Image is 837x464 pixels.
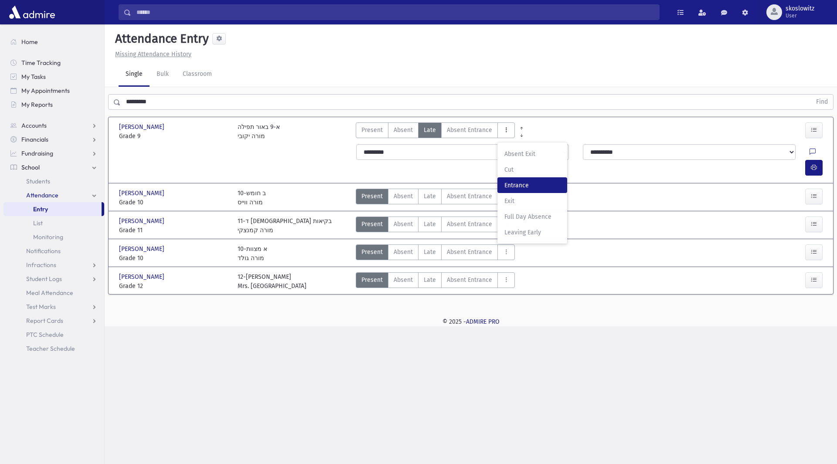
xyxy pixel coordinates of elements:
span: Absent Entrance [447,247,492,257]
span: Exit [504,196,560,206]
span: Absent [394,125,413,135]
span: Absent Entrance [447,220,492,229]
a: Attendance [3,188,104,202]
div: AttTypes [356,244,515,263]
a: ADMIRE PRO [466,318,500,325]
a: Time Tracking [3,56,104,70]
a: My Reports [3,98,104,112]
input: Search [131,4,659,20]
span: Late [424,125,436,135]
a: Monitoring [3,230,104,244]
a: Teacher Schedule [3,342,104,356]
span: Late [424,220,436,229]
span: Late [424,192,436,201]
div: א-9 באור תפילה מורה יקובי [238,122,280,141]
span: Students [26,177,50,185]
a: List [3,216,104,230]
span: skoslowitz [786,5,814,12]
span: Absent Exit [504,149,560,159]
span: Present [361,275,383,284]
a: Accounts [3,119,104,132]
span: Accounts [21,122,47,129]
a: Home [3,35,104,49]
span: Full Day Absence [504,212,560,221]
u: Missing Attendance History [115,51,191,58]
span: Present [361,192,383,201]
span: Late [424,247,436,257]
span: Absent [394,275,413,284]
span: PTC Schedule [26,331,64,339]
span: Grade 10 [119,254,229,263]
span: [PERSON_NAME] [119,122,166,132]
div: AttTypes [356,217,515,235]
span: Notifications [26,247,61,255]
span: Absent Entrance [447,125,492,135]
a: Test Marks [3,300,104,314]
span: My Appointments [21,87,70,95]
span: Financials [21,135,48,143]
span: [PERSON_NAME] [119,272,166,281]
span: Entry [33,205,48,213]
span: Leaving Early [504,228,560,237]
span: Absent [394,247,413,257]
div: 10-ב חומש מורה ווייס [238,189,266,207]
a: Infractions [3,258,104,272]
span: Meal Attendance [26,289,73,297]
span: My Tasks [21,73,46,81]
span: Report Cards [26,317,63,325]
a: Students [3,174,104,188]
span: School [21,163,40,171]
h5: Attendance Entry [112,31,209,46]
a: Fundraising [3,146,104,160]
a: Report Cards [3,314,104,328]
span: Present [361,220,383,229]
span: Attendance [26,191,58,199]
span: Absent [394,220,413,229]
span: Cut [504,165,560,174]
span: Grade 11 [119,226,229,235]
button: Find [811,95,833,109]
span: Fundraising [21,149,53,157]
span: Late [424,275,436,284]
a: Meal Attendance [3,286,104,300]
a: Notifications [3,244,104,258]
span: Test Marks [26,303,56,311]
span: My Reports [21,101,53,108]
a: Financials [3,132,104,146]
a: Bulk [150,62,176,87]
span: Entrance [504,181,560,190]
span: Absent [394,192,413,201]
div: AttTypes [356,122,515,141]
span: Student Logs [26,275,62,283]
span: [PERSON_NAME] [119,217,166,226]
span: [PERSON_NAME] [119,189,166,198]
span: Grade 9 [119,132,229,141]
span: Absent Entrance [447,275,492,284]
span: Monitoring [33,233,63,241]
span: [PERSON_NAME] [119,244,166,254]
span: Time Tracking [21,59,61,67]
div: 11-ד [DEMOGRAPHIC_DATA] בקיאות מורה קמנצקי [238,217,332,235]
a: School [3,160,104,174]
span: Present [361,247,383,257]
div: AttTypes [356,272,515,291]
a: My Tasks [3,70,104,84]
a: PTC Schedule [3,328,104,342]
span: Teacher Schedule [26,345,75,352]
a: Student Logs [3,272,104,286]
span: Absent Entrance [447,192,492,201]
span: Grade 12 [119,281,229,291]
span: List [33,219,43,227]
div: AttTypes [356,189,515,207]
span: Infractions [26,261,56,269]
div: © 2025 - [119,317,823,326]
a: Single [119,62,150,87]
span: Present [361,125,383,135]
div: 10-א מצוות מורה גולד [238,244,267,263]
span: Home [21,38,38,46]
div: 12-[PERSON_NAME] Mrs. [GEOGRAPHIC_DATA] [238,272,306,291]
a: Classroom [176,62,219,87]
img: AdmirePro [7,3,57,21]
a: My Appointments [3,84,104,98]
a: Missing Attendance History [112,51,191,58]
